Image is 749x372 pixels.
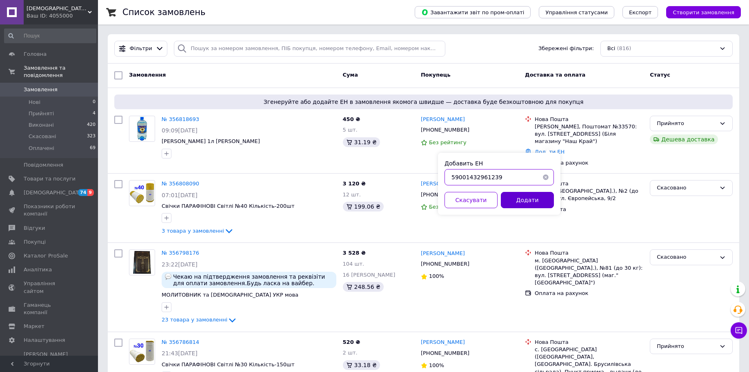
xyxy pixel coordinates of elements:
span: Замовлення [129,72,166,78]
span: 16 [PERSON_NAME] [343,272,396,278]
img: :speech_balloon: [165,273,171,280]
button: Створити замовлення [666,6,741,18]
h1: Список замовлень [122,7,205,17]
div: Скасовано [657,184,716,192]
span: 3 120 ₴ [343,180,366,187]
button: Додати [501,192,554,208]
span: Управління сайтом [24,280,76,295]
img: Фото товару [129,183,155,203]
span: Завантажити звіт по пром-оплаті [421,9,524,16]
span: Замовлення та повідомлення [24,64,98,79]
div: Ваш ID: 4055000 [27,12,98,20]
a: [PERSON_NAME] [421,116,465,123]
span: 323 [87,133,96,140]
div: [PHONE_NUMBER] [419,125,471,135]
span: Налаштування [24,337,65,344]
a: [PERSON_NAME] [421,250,465,258]
div: 33.18 ₴ [343,360,380,370]
span: 0 [93,99,96,106]
a: 3 товара у замовленні [162,228,234,234]
button: Завантажити звіт по пром-оплаті [415,6,531,18]
div: Оплата на рахунок [535,290,643,297]
a: [PERSON_NAME] [421,339,465,346]
span: Прийняті [29,110,54,117]
span: Статус [650,72,670,78]
span: 69 [90,145,96,152]
span: Відгуки [24,225,45,232]
div: 31.19 ₴ [343,137,380,147]
span: [PERSON_NAME] 1л [PERSON_NAME] [162,138,260,144]
span: 9 [87,189,94,196]
span: Без рейтингу [429,204,467,210]
div: Нова Пошта [535,249,643,257]
span: Експорт [629,9,652,15]
a: Фото товару [129,339,155,365]
div: Нова Пошта [535,180,643,187]
img: Фото товару [129,340,155,363]
span: [DEMOGRAPHIC_DATA] [24,189,84,196]
span: Оплачені [29,145,54,152]
div: Нова Пошта [535,116,643,123]
span: 21:43[DATE] [162,350,198,357]
span: 100% [429,273,444,279]
span: Каталог ProSale [24,252,68,260]
span: Доставка та оплата [525,72,585,78]
a: № 356798176 [162,250,199,256]
span: 2 шт. [343,350,358,356]
span: 74 [78,189,87,196]
label: Добавить ЕН [445,160,483,167]
a: Свічки ПАРАФІНОВІ Світлі №30 Кількість-150шт [162,361,295,368]
span: Згенеруйте або додайте ЕН в замовлення якомога швидше — доставка буде безкоштовною для покупця [118,98,729,106]
a: [PERSON_NAME] [421,180,465,188]
span: 450 ₴ [343,116,360,122]
span: Фільтри [130,45,152,53]
div: Прийнято [657,342,716,351]
span: 07:01[DATE] [162,192,198,198]
div: 248.56 ₴ [343,282,384,292]
span: 12 шт. [343,192,361,198]
span: Нові [29,99,40,106]
span: Створити замовлення [673,9,734,15]
button: Скасувати [445,192,498,208]
span: Всі [607,45,616,53]
span: Показники роботи компанії [24,203,76,218]
span: Аналітика [24,266,52,273]
span: Маркет [24,323,44,330]
a: МОЛИТОВНИК та [DEMOGRAPHIC_DATA] УКР мова [162,292,298,298]
span: 09:09[DATE] [162,127,198,134]
span: 4 [93,110,96,117]
span: Товари та послуги [24,175,76,183]
span: 100% [429,362,444,368]
img: Фото товару [131,250,153,275]
a: Фото товару [129,116,155,142]
span: Покупець [421,72,451,78]
span: 104 шт. [343,261,364,267]
a: № 356808090 [162,180,199,187]
img: Фото товару [135,116,149,141]
span: 23:22[DATE] [162,261,198,268]
button: Експорт [622,6,658,18]
span: 520 ₴ [343,339,360,345]
span: 3 528 ₴ [343,250,366,256]
span: 5 шт. [343,127,358,133]
a: Створити замовлення [658,9,741,15]
span: Гаманець компанії [24,302,76,316]
span: Свічки ПАРАФІНОВІ Світлі №40 Кількість-200шт [162,203,295,209]
div: [PHONE_NUMBER] [419,259,471,269]
div: Оплата на рахунок [535,159,643,167]
div: Скасовано [657,253,716,262]
input: Пошук за номером замовлення, ПІБ покупця, номером телефону, Email, номером накладної [174,41,445,57]
span: Управління статусами [545,9,608,15]
a: № 356818693 [162,116,199,122]
a: № 356786814 [162,339,199,345]
button: Чат з покупцем [731,322,747,339]
span: 420 [87,121,96,129]
div: Післяплата [535,206,643,213]
a: 23 товара у замовленні [162,317,237,323]
span: Чекаю на підтвердження замовлення та реквізіти для оплати замовлення.Будь ласка на вайбер. [173,273,333,286]
a: Фото товару [129,249,155,275]
span: Головна [24,51,47,58]
span: 3 товара у замовленні [162,228,224,234]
